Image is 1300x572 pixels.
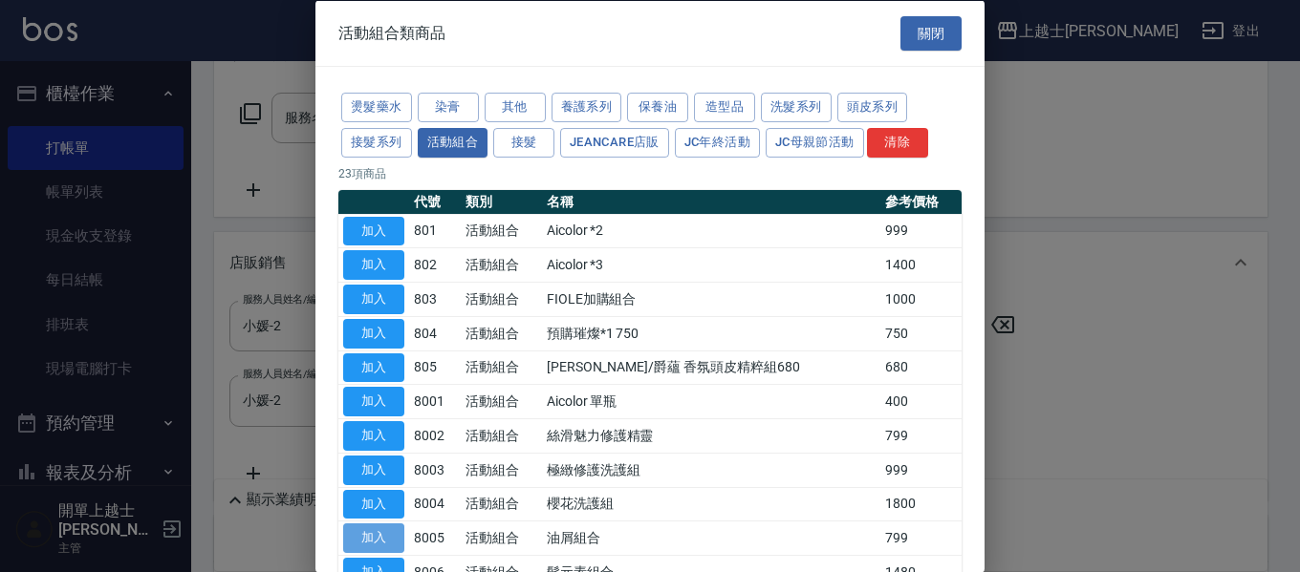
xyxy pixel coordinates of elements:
[493,127,554,157] button: 接髮
[341,127,412,157] button: 接髮系列
[409,384,461,418] td: 8001
[461,316,542,350] td: 活動組合
[461,214,542,248] td: 活動組合
[338,23,445,42] span: 活動組合類商品
[880,418,962,453] td: 799
[343,523,404,553] button: 加入
[542,384,880,418] td: Aicolor 單瓶
[409,316,461,350] td: 804
[552,93,622,122] button: 養護系列
[409,520,461,555] td: 8005
[461,418,542,453] td: 活動組合
[343,318,404,348] button: 加入
[542,418,880,453] td: 絲滑魅力修護精靈
[461,282,542,316] td: 活動組合
[409,282,461,316] td: 803
[338,164,962,181] p: 23 項商品
[766,127,864,157] button: JC母親節活動
[542,487,880,521] td: 櫻花洗護組
[418,93,479,122] button: 染膏
[542,350,880,385] td: [PERSON_NAME]/爵蘊 香氛頭皮精粹組680
[542,316,880,350] td: 預購璀燦*1 750
[343,489,404,519] button: 加入
[880,520,962,555] td: 799
[343,250,404,280] button: 加入
[880,189,962,214] th: 參考價格
[675,127,760,157] button: JC年終活動
[409,487,461,521] td: 8004
[409,214,461,248] td: 801
[409,247,461,282] td: 802
[867,127,928,157] button: 清除
[409,350,461,385] td: 805
[343,455,404,484] button: 加入
[542,520,880,555] td: 油屑組合
[343,285,404,314] button: 加入
[880,316,962,350] td: 750
[461,350,542,385] td: 活動組合
[880,384,962,418] td: 400
[880,214,962,248] td: 999
[900,15,962,51] button: 關閉
[418,127,488,157] button: 活動組合
[560,127,669,157] button: JeanCare店販
[343,352,404,382] button: 加入
[880,247,962,282] td: 1400
[409,418,461,453] td: 8002
[461,487,542,521] td: 活動組合
[837,93,908,122] button: 頭皮系列
[409,453,461,487] td: 8003
[542,247,880,282] td: Aicolor *3
[461,247,542,282] td: 活動組合
[542,189,880,214] th: 名稱
[880,350,962,385] td: 680
[461,453,542,487] td: 活動組合
[542,214,880,248] td: Aicolor *2
[343,216,404,245] button: 加入
[694,93,755,122] button: 造型品
[341,93,412,122] button: 燙髮藥水
[461,384,542,418] td: 活動組合
[461,189,542,214] th: 類別
[485,93,546,122] button: 其他
[880,453,962,487] td: 999
[761,93,832,122] button: 洗髮系列
[880,487,962,521] td: 1800
[461,520,542,555] td: 活動組合
[880,282,962,316] td: 1000
[343,387,404,416] button: 加入
[542,453,880,487] td: 極緻修護洗護組
[542,282,880,316] td: FIOLE加購組合
[343,421,404,451] button: 加入
[627,93,688,122] button: 保養油
[409,189,461,214] th: 代號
